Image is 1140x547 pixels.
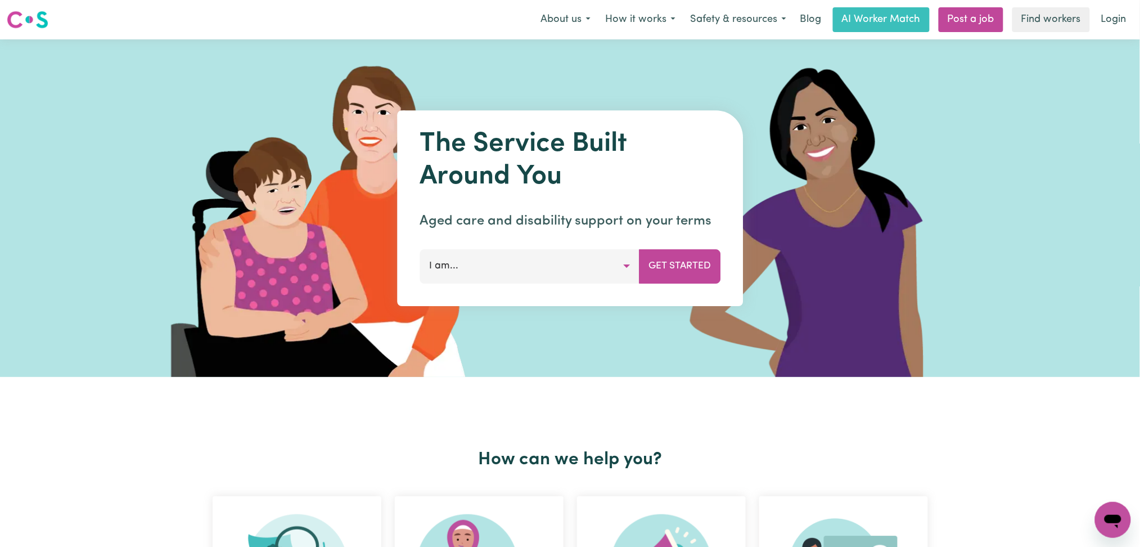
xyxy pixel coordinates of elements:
a: Post a job [939,7,1003,32]
button: How it works [598,8,683,32]
h2: How can we help you? [206,449,935,470]
p: Aged care and disability support on your terms [420,211,720,231]
a: Find workers [1012,7,1090,32]
button: Safety & resources [683,8,794,32]
a: Login [1094,7,1133,32]
a: Careseekers logo [7,7,48,33]
a: AI Worker Match [833,7,930,32]
a: Blog [794,7,828,32]
img: Careseekers logo [7,10,48,30]
h1: The Service Built Around You [420,128,720,193]
iframe: Button to launch messaging window [1095,502,1131,538]
button: I am... [420,249,639,283]
button: About us [533,8,598,32]
button: Get Started [639,249,720,283]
